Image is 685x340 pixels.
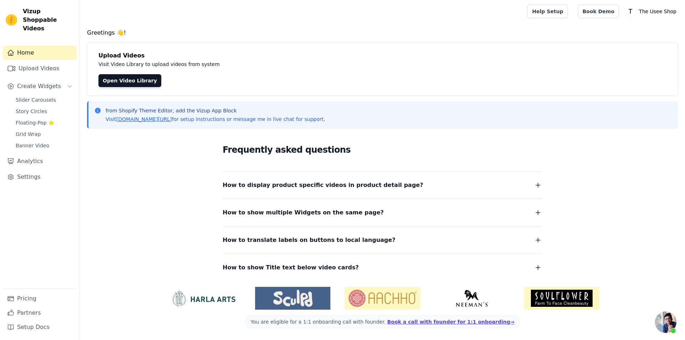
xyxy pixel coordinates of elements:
a: Analytics [3,154,77,168]
button: How to show Title text below video cards? [223,263,542,273]
h4: Greetings 👋! [87,29,678,37]
a: Settings [3,170,77,184]
span: Slider Carousels [16,96,56,103]
a: Home [3,46,77,60]
img: Neeman's [435,290,510,307]
span: Grid Wrap [16,131,41,138]
a: Open Video Library [98,74,161,87]
img: Sculpd US [255,290,330,307]
span: Banner Video [16,142,49,149]
p: Visit Video Library to upload videos from system [98,60,418,68]
img: Aachho [345,287,420,310]
a: Book Demo [578,5,619,18]
a: Book a call with founder for 1:1 onboarding [387,319,514,325]
a: Slider Carousels [11,95,77,105]
span: Story Circles [16,108,47,115]
p: The Usee Shop [636,5,679,18]
img: Vizup [6,14,17,26]
a: Pricing [3,291,77,306]
a: Partners [3,306,77,320]
span: Floating-Pop ⭐ [16,119,54,126]
a: Setup Docs [3,320,77,334]
p: Visit for setup instructions or message me in live chat for support. [106,116,325,123]
text: T [628,8,633,15]
button: T The Usee Shop [625,5,679,18]
a: Help Setup [527,5,568,18]
span: Create Widgets [17,82,61,91]
img: HarlaArts [166,290,241,307]
a: Story Circles [11,106,77,116]
span: How to show Title text below video cards? [223,263,359,273]
div: Open chat [655,311,676,333]
a: [DOMAIN_NAME][URL] [116,116,172,122]
a: Banner Video [11,141,77,151]
span: Vizup Shoppable Videos [23,7,74,33]
span: How to display product specific videos in product detail page? [223,180,423,190]
h2: Frequently asked questions [223,143,542,157]
a: Grid Wrap [11,129,77,139]
span: How to translate labels on buttons to local language? [223,235,395,245]
button: How to display product specific videos in product detail page? [223,180,542,190]
button: How to translate labels on buttons to local language? [223,235,542,245]
p: from Shopify Theme Editor, add the Vizup App Block [106,107,325,114]
a: Floating-Pop ⭐ [11,118,77,128]
button: Create Widgets [3,79,77,93]
span: How to show multiple Widgets on the same page? [223,208,384,218]
button: How to show multiple Widgets on the same page? [223,208,542,218]
h4: Upload Videos [98,51,666,60]
img: Soulflower [524,287,599,310]
a: Upload Videos [3,61,77,76]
